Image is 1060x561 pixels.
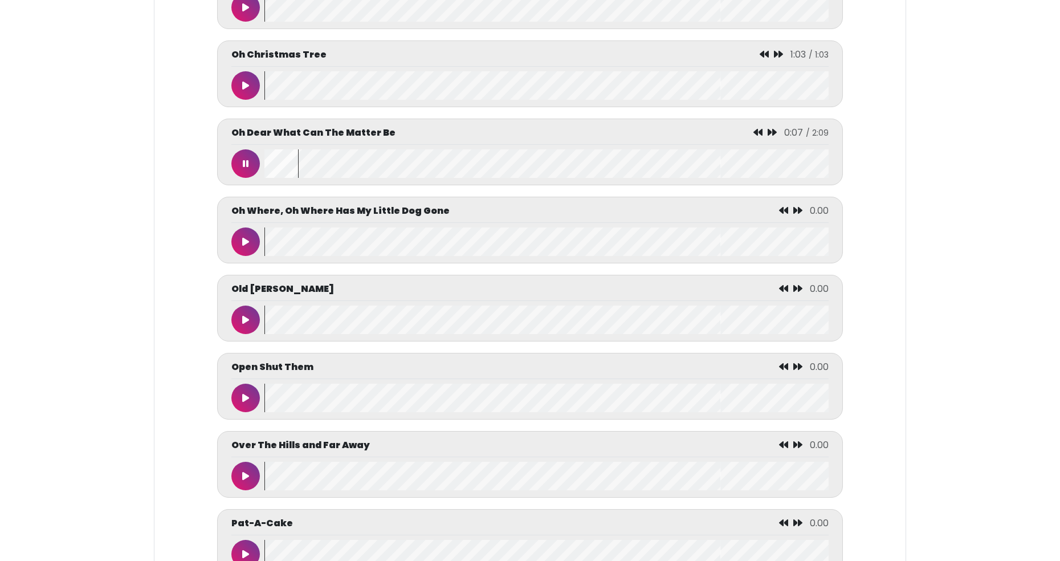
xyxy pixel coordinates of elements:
span: / 2:09 [806,127,829,139]
p: Oh Christmas Tree [231,48,327,62]
span: 0.00 [810,204,829,217]
span: 0.00 [810,438,829,452]
span: 0.00 [810,282,829,295]
span: / 1:03 [809,49,829,60]
span: 0:07 [784,126,803,139]
p: Oh Dear What Can The Matter Be [231,126,396,140]
span: 1:03 [790,48,806,61]
span: 0.00 [810,360,829,373]
p: Over The Hills and Far Away [231,438,370,452]
p: Pat-A-Cake [231,517,293,530]
p: Oh Where, Oh Where Has My Little Dog Gone [231,204,450,218]
p: Old [PERSON_NAME] [231,282,334,296]
span: 0.00 [810,517,829,530]
p: Open Shut Them [231,360,313,374]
